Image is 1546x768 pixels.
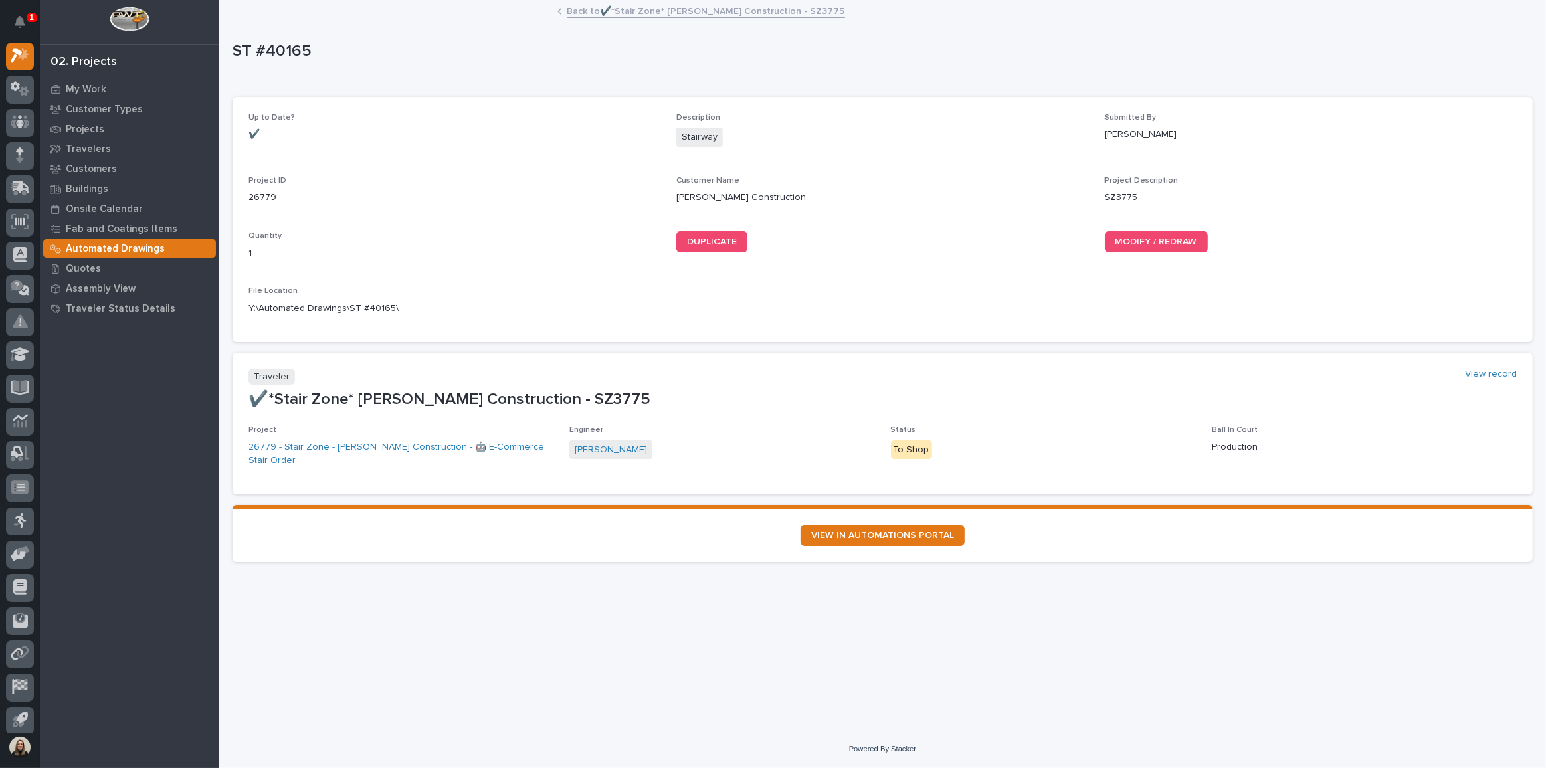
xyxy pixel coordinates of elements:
[676,231,747,252] a: DUPLICATE
[1105,177,1179,185] span: Project Description
[66,303,175,315] p: Traveler Status Details
[676,177,739,185] span: Customer Name
[40,298,219,318] a: Traveler Status Details
[50,55,117,70] div: 02. Projects
[248,191,660,205] p: 26779
[66,144,111,155] p: Travelers
[40,239,219,258] a: Automated Drawings
[66,104,143,116] p: Customer Types
[676,114,720,122] span: Description
[40,179,219,199] a: Buildings
[66,183,108,195] p: Buildings
[1212,426,1258,434] span: Ball In Court
[1115,237,1197,246] span: MODIFY / REDRAW
[1465,369,1517,380] a: View record
[676,191,1088,205] p: [PERSON_NAME] Construction
[1105,128,1517,142] p: [PERSON_NAME]
[66,124,104,136] p: Projects
[248,302,399,316] : Y:\Automated Drawings\ST #40165\
[248,114,295,122] span: Up to Date?
[40,199,219,219] a: Onsite Calendar
[6,8,34,36] button: Notifications
[40,219,219,239] a: Fab and Coatings Items
[569,426,603,434] span: Engineer
[248,128,660,142] p: ✔️
[40,159,219,179] a: Customers
[248,287,298,295] span: File Location
[567,3,845,18] a: Back to✔️*Stair Zone* [PERSON_NAME] Construction - SZ3775
[66,283,136,295] p: Assembly View
[248,390,1517,409] p: ✔️*Stair Zone* [PERSON_NAME] Construction - SZ3775
[1105,231,1208,252] a: MODIFY / REDRAW
[676,128,723,147] span: Stairway
[811,531,954,540] span: VIEW IN AUTOMATIONS PORTAL
[66,84,106,96] p: My Work
[1212,440,1517,454] p: Production
[248,246,660,260] p: 1
[849,745,916,753] a: Powered By Stacker
[110,7,149,31] img: Workspace Logo
[40,119,219,139] a: Projects
[66,223,177,235] p: Fab and Coatings Items
[40,278,219,298] a: Assembly View
[66,163,117,175] p: Customers
[248,177,286,185] span: Project ID
[248,440,553,468] a: 26779 - Stair Zone - [PERSON_NAME] Construction - 🤖 E-Commerce Stair Order
[248,369,295,385] p: Traveler
[6,733,34,761] button: users-avatar
[40,99,219,119] a: Customer Types
[575,443,647,457] a: [PERSON_NAME]
[248,426,276,434] span: Project
[1105,114,1157,122] span: Submitted By
[891,440,932,460] div: To Shop
[891,426,916,434] span: Status
[1105,191,1517,205] p: SZ3775
[233,42,1527,61] p: ST #40165
[248,232,282,240] span: Quantity
[40,258,219,278] a: Quotes
[17,16,34,37] div: Notifications1
[801,525,965,546] a: VIEW IN AUTOMATIONS PORTAL
[40,79,219,99] a: My Work
[40,139,219,159] a: Travelers
[66,243,165,255] p: Automated Drawings
[29,13,34,22] p: 1
[687,237,737,246] span: DUPLICATE
[66,263,101,275] p: Quotes
[66,203,143,215] p: Onsite Calendar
